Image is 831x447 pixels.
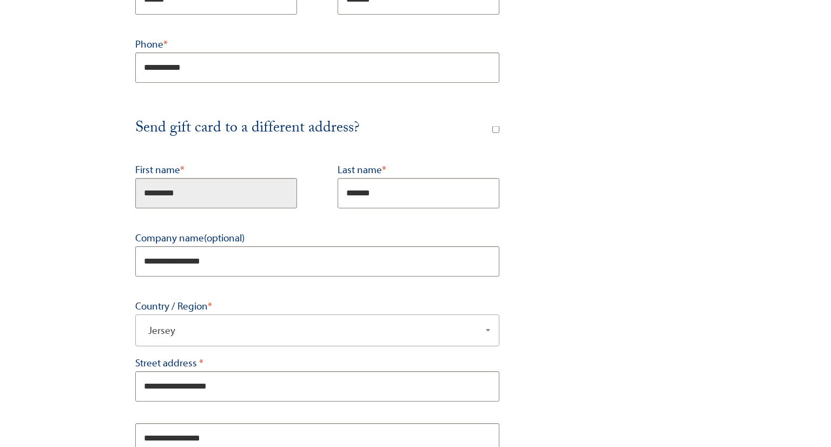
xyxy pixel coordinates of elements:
label: Country / Region [135,298,499,314]
input: Send gift card to a different address? [492,126,499,133]
label: Last name [338,162,499,178]
span: Country / Region [135,314,499,346]
label: Company name [135,230,499,246]
span: Jersey [144,323,491,338]
span: (optional) [204,232,245,244]
label: First name [135,162,297,178]
label: Street address [135,355,499,371]
label: Phone [135,36,499,52]
span: Send gift card to a different address? [135,116,359,142]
